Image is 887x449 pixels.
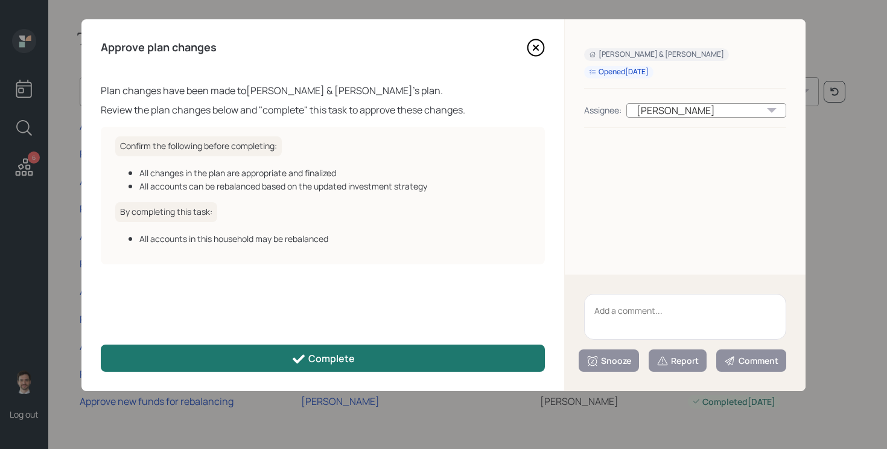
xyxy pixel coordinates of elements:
[579,349,639,372] button: Snooze
[589,67,649,77] div: Opened [DATE]
[101,83,545,98] div: Plan changes have been made to [PERSON_NAME] & [PERSON_NAME] 's plan.
[101,41,217,54] h4: Approve plan changes
[139,232,530,245] div: All accounts in this household may be rebalanced
[584,104,622,116] div: Assignee:
[589,49,724,60] div: [PERSON_NAME] & [PERSON_NAME]
[724,355,778,367] div: Comment
[139,180,530,193] div: All accounts can be rebalanced based on the updated investment strategy
[115,202,217,222] h6: By completing this task:
[587,355,631,367] div: Snooze
[291,352,355,366] div: Complete
[626,103,786,118] div: [PERSON_NAME]
[139,167,530,179] div: All changes in the plan are appropriate and finalized
[101,103,545,117] div: Review the plan changes below and "complete" this task to approve these changes.
[649,349,707,372] button: Report
[716,349,786,372] button: Comment
[101,345,545,372] button: Complete
[657,355,699,367] div: Report
[115,136,282,156] h6: Confirm the following before completing:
